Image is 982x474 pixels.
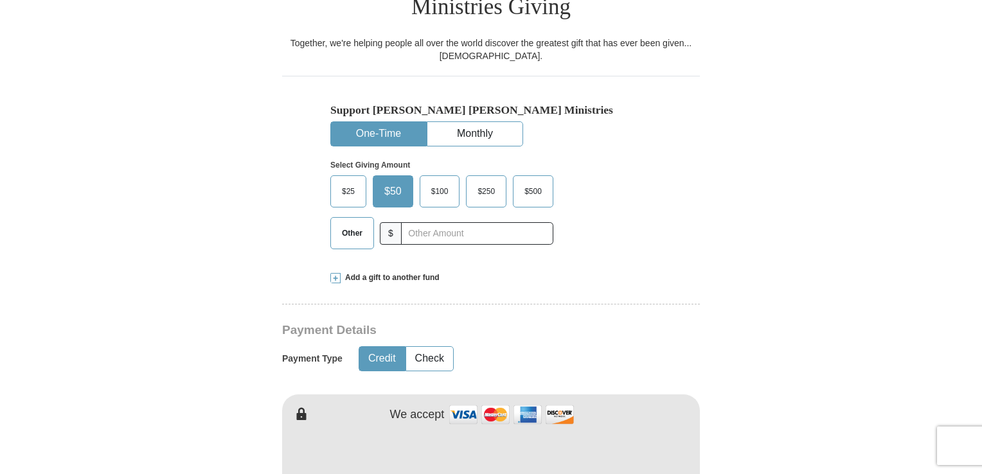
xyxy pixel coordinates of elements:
[282,323,610,338] h3: Payment Details
[359,347,405,371] button: Credit
[330,161,410,170] strong: Select Giving Amount
[331,122,426,146] button: One-Time
[401,222,553,245] input: Other Amount
[390,408,445,422] h4: We accept
[406,347,453,371] button: Check
[380,222,402,245] span: $
[335,224,369,243] span: Other
[341,272,440,283] span: Add a gift to another fund
[471,182,501,201] span: $250
[282,353,343,364] h5: Payment Type
[447,401,576,428] img: credit cards accepted
[335,182,361,201] span: $25
[425,182,455,201] span: $100
[282,37,700,62] div: Together, we're helping people all over the world discover the greatest gift that has ever been g...
[427,122,522,146] button: Monthly
[518,182,548,201] span: $500
[378,182,408,201] span: $50
[330,103,652,117] h5: Support [PERSON_NAME] [PERSON_NAME] Ministries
